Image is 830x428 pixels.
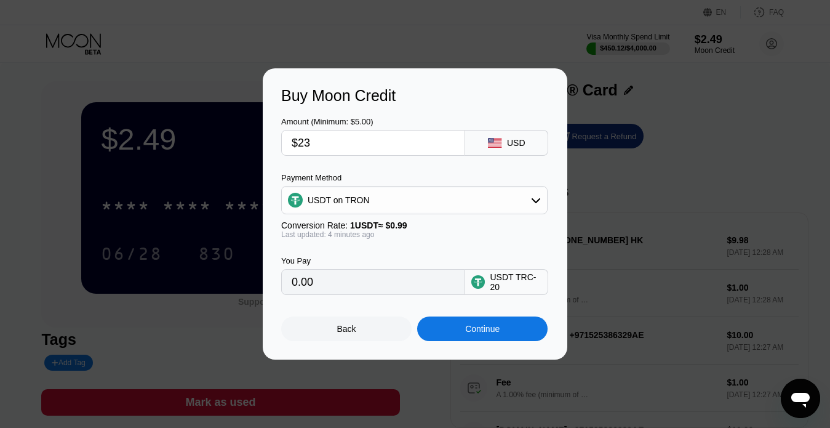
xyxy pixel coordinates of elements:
div: Back [337,324,356,334]
input: $0.00 [292,131,455,155]
iframe: Кнопка запуска окна обмена сообщениями [781,379,820,418]
div: Continue [465,324,500,334]
div: USD [507,138,525,148]
div: Continue [417,317,548,341]
span: 1 USDT ≈ $0.99 [350,220,407,230]
div: Last updated: 4 minutes ago [281,230,548,239]
div: Payment Method [281,173,548,182]
div: USDT on TRON [282,188,547,212]
div: Amount (Minimum: $5.00) [281,117,465,126]
div: You Pay [281,256,465,265]
div: USDT TRC-20 [490,272,541,292]
div: USDT on TRON [308,195,370,205]
div: Conversion Rate: [281,220,548,230]
div: Back [281,317,412,341]
div: Buy Moon Credit [281,87,549,105]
